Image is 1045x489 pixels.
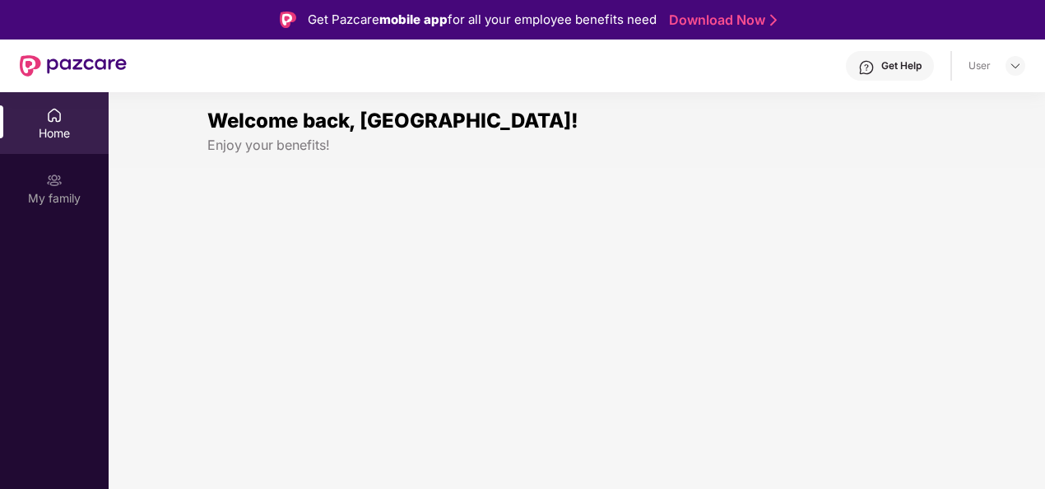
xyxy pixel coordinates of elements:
[20,55,127,77] img: New Pazcare Logo
[770,12,777,29] img: Stroke
[280,12,296,28] img: Logo
[207,137,946,154] div: Enjoy your benefits!
[881,59,922,72] div: Get Help
[207,109,578,133] span: Welcome back, [GEOGRAPHIC_DATA]!
[46,107,63,123] img: svg+xml;base64,PHN2ZyBpZD0iSG9tZSIgeG1sbnM9Imh0dHA6Ly93d3cudzMub3JnLzIwMDAvc3ZnIiB3aWR0aD0iMjAiIG...
[379,12,448,27] strong: mobile app
[669,12,772,29] a: Download Now
[968,59,991,72] div: User
[46,172,63,189] img: svg+xml;base64,PHN2ZyB3aWR0aD0iMjAiIGhlaWdodD0iMjAiIHZpZXdCb3g9IjAgMCAyMCAyMCIgZmlsbD0ibm9uZSIgeG...
[858,59,875,76] img: svg+xml;base64,PHN2ZyBpZD0iSGVscC0zMngzMiIgeG1sbnM9Imh0dHA6Ly93d3cudzMub3JnLzIwMDAvc3ZnIiB3aWR0aD...
[308,10,657,30] div: Get Pazcare for all your employee benefits need
[1009,59,1022,72] img: svg+xml;base64,PHN2ZyBpZD0iRHJvcGRvd24tMzJ4MzIiIHhtbG5zPSJodHRwOi8vd3d3LnczLm9yZy8yMDAwL3N2ZyIgd2...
